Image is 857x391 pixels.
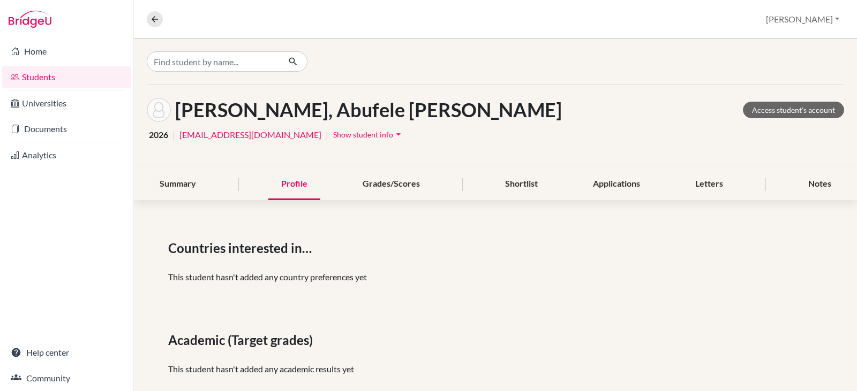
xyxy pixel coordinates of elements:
[147,168,209,200] div: Summary
[761,9,844,29] button: [PERSON_NAME]
[168,363,823,375] p: This student hasn't added any academic results yet
[175,98,562,121] h1: [PERSON_NAME], Abufele [PERSON_NAME]
[168,271,823,283] p: This student hasn't added any country preferences yet
[743,102,844,118] a: Access student's account
[2,93,131,114] a: Universities
[795,168,844,200] div: Notes
[350,168,433,200] div: Grades/Scores
[2,66,131,88] a: Students
[268,168,320,200] div: Profile
[168,331,317,350] span: Academic (Target grades)
[682,168,736,200] div: Letters
[393,129,404,140] i: arrow_drop_down
[168,239,316,258] span: Countries interested in…
[2,118,131,140] a: Documents
[179,128,321,141] a: [EMAIL_ADDRESS][DOMAIN_NAME]
[580,168,653,200] div: Applications
[2,144,131,166] a: Analytics
[172,128,175,141] span: |
[326,128,328,141] span: |
[2,41,131,62] a: Home
[147,98,171,122] img: Abufele Pavon Savina's avatar
[333,126,404,143] button: Show student infoarrow_drop_down
[9,11,51,28] img: Bridge-U
[2,367,131,389] a: Community
[333,130,393,139] span: Show student info
[149,128,168,141] span: 2026
[147,51,280,72] input: Find student by name...
[492,168,551,200] div: Shortlist
[2,342,131,363] a: Help center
